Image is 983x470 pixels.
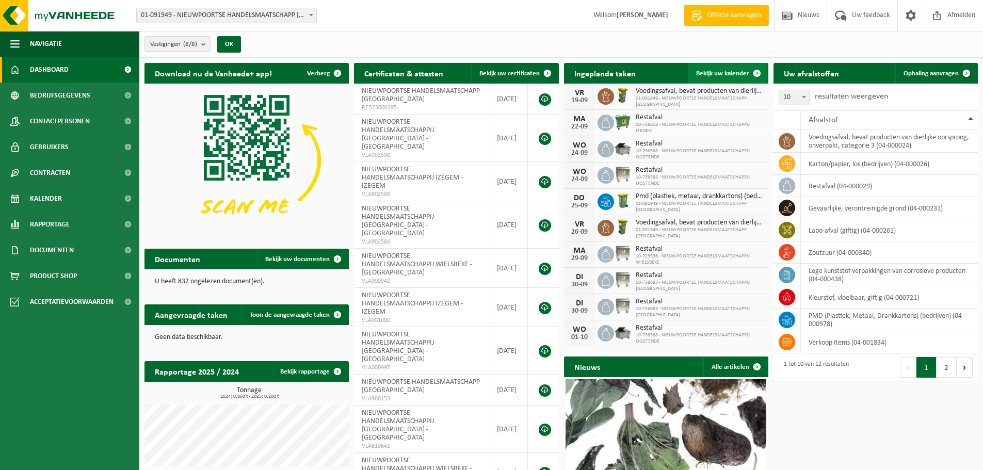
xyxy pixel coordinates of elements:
[569,176,590,183] div: 24-09
[30,237,74,263] span: Documenten
[636,219,763,227] span: Voedingsafval, bevat producten van dierlijke oorsprong, onverpakt, categorie 3
[265,256,330,263] span: Bekijk uw documenten
[569,123,590,131] div: 22-09
[569,247,590,255] div: MA
[144,304,238,325] h2: Aangevraagde taken
[569,273,590,281] div: DI
[636,253,763,266] span: 10-723536 - NIEUWPOORTSE HANDELSMAATSCHAPPIJ WIELSBEKE
[144,249,211,269] h2: Documenten
[684,5,769,26] a: Offerte aanvragen
[362,331,434,363] span: NIEUWPOORTSE HANDELSMAATSCHAPPIJ [GEOGRAPHIC_DATA] - [GEOGRAPHIC_DATA]
[257,249,348,269] a: Bekijk uw documenten
[801,309,978,331] td: PMD (Plastiek, Metaal, Drankkartons) (bedrijven) (04-000978)
[779,90,810,105] span: 10
[569,326,590,334] div: WO
[636,166,763,174] span: Restafval
[362,395,481,403] span: VLA900153
[144,36,211,52] button: Vestigingen(8/8)
[307,70,330,77] span: Verberg
[636,174,763,187] span: 10-738588 - NIEUWPOORTSE HANDELSMAATSCHAPPIJ OOSTENDE
[362,291,463,316] span: NIEUWPOORTSE HANDELSMAATSCHAPPIJ IZEGEM - IZEGEM
[362,104,481,112] span: RED25000395
[569,255,590,262] div: 29-09
[801,197,978,219] td: gevaarlijke, verontreinigde grond (04-000231)
[30,263,77,289] span: Product Shop
[569,229,590,236] div: 26-09
[479,70,540,77] span: Bekijk uw certificaten
[362,238,481,246] span: VLA902584
[904,70,959,77] span: Ophaling aanvragen
[801,175,978,197] td: restafval (04-000029)
[144,361,249,381] h2: Rapportage 2025 / 2024
[362,151,481,159] span: VLA902590
[636,306,763,318] span: 10-738683 - NIEUWPOORTSE HANDELSMAATSCHAPPIJ [GEOGRAPHIC_DATA]
[801,241,978,264] td: zoutzuur (04-000340)
[150,394,349,399] span: 2024: 0,860 t - 2025: 0,200 t
[183,41,197,47] count: (8/8)
[801,286,978,309] td: kleurstof, vloeibaar, giftig (04-000721)
[489,162,528,201] td: [DATE]
[696,70,749,77] span: Bekijk uw kalender
[569,115,590,123] div: MA
[30,57,69,83] span: Dashboard
[471,63,558,84] a: Bekijk uw certificaten
[362,87,480,103] span: NIEUWPOORTSE HANDELSMAATSCHAPP [GEOGRAPHIC_DATA]
[30,289,114,315] span: Acceptatievoorwaarden
[569,97,590,104] div: 19-09
[937,357,957,378] button: 2
[614,166,632,183] img: WB-1100-GAL-GY-02
[30,108,90,134] span: Contactpersonen
[155,278,339,285] p: U heeft 832 ongelezen document(en).
[489,327,528,375] td: [DATE]
[636,192,763,201] span: Pmd (plastiek, metaal, drankkartons) (bedrijven)
[779,90,809,105] span: 10
[636,332,763,345] span: 10-738588 - NIEUWPOORTSE HANDELSMAATSCHAPPIJ OOSTENDE
[916,357,937,378] button: 1
[250,312,330,318] span: Toon de aangevraagde taken
[564,356,610,377] h2: Nieuws
[30,212,70,237] span: Rapportage
[362,205,434,237] span: NIEUWPOORTSE HANDELSMAATSCHAPPIJ [GEOGRAPHIC_DATA] - [GEOGRAPHIC_DATA]
[614,323,632,341] img: WB-5000-GAL-GY-01
[489,84,528,115] td: [DATE]
[30,83,90,108] span: Bedrijfsgegevens
[564,63,646,83] h2: Ingeplande taken
[779,356,849,379] div: 1 tot 10 van 12 resultaten
[362,442,481,450] span: VLA610642
[569,281,590,288] div: 30-09
[489,249,528,288] td: [DATE]
[614,192,632,209] img: WB-0240-HPE-GN-50
[362,378,480,394] span: NIEUWPOORTSE HANDELSMAATSCHAPP [GEOGRAPHIC_DATA]
[636,114,763,122] span: Restafval
[636,148,763,160] span: 10-738588 - NIEUWPOORTSE HANDELSMAATSCHAPPIJ OOSTENDE
[801,331,978,353] td: verkoop items (04-001834)
[144,84,349,237] img: Download de VHEPlus App
[617,11,668,19] strong: [PERSON_NAME]
[895,63,977,84] a: Ophaling aanvragen
[362,316,481,325] span: VLA001000
[636,280,763,292] span: 10-738683 - NIEUWPOORTSE HANDELSMAATSCHAPPIJ [GEOGRAPHIC_DATA]
[241,304,348,325] a: Toon de aangevraagde taken
[957,357,973,378] button: Next
[636,87,763,95] span: Voedingsafval, bevat producten van dierlijke oorsprong, onverpakt, categorie 3
[636,122,763,134] span: 10-738618 - NIEUWPOORTSE HANDELSMAATSCHAPPIJ IZEGEM
[614,113,632,131] img: WB-0660-HPE-GN-01
[217,36,241,53] button: OK
[705,10,764,21] span: Offerte aanvragen
[636,298,763,306] span: Restafval
[614,245,632,262] img: WB-1100-GAL-GY-02
[362,190,481,199] span: VLA902588
[614,297,632,315] img: WB-1100-GAL-GY-02
[801,130,978,153] td: voedingsafval, bevat producten van dierlijke oorsprong, onverpakt, categorie 3 (04-000024)
[569,299,590,307] div: DI
[489,201,528,249] td: [DATE]
[636,140,763,148] span: Restafval
[362,277,481,285] span: VLA900942
[30,31,62,57] span: Navigatie
[362,166,463,190] span: NIEUWPOORTSE HANDELSMAATSCHAPPIJ IZEGEM - IZEGEM
[30,186,62,212] span: Kalender
[636,271,763,280] span: Restafval
[489,406,528,453] td: [DATE]
[354,63,454,83] h2: Certificaten & attesten
[900,357,916,378] button: Previous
